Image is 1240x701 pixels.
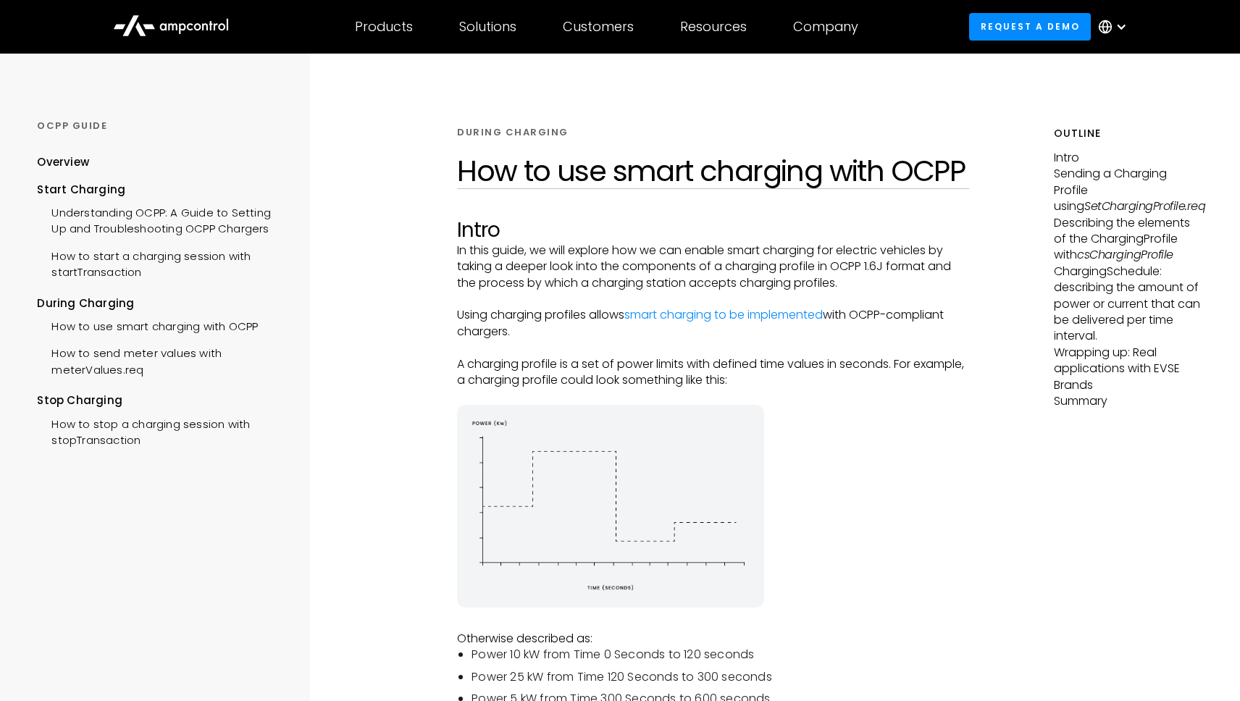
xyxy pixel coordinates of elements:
[37,311,258,338] a: How to use smart charging with OCPP
[457,291,968,307] p: ‍
[1054,215,1202,264] p: Describing the elements of the ChargingProfile with
[1054,264,1202,345] p: ChargingSchedule: describing the amount of power or current that can be delivered per time interval.
[37,241,285,285] a: How to start a charging session with startTransaction
[457,356,968,389] p: A charging profile is a set of power limits with defined time values in seconds. For example, a c...
[457,126,569,139] div: DURING CHARGING
[459,19,516,35] div: Solutions
[1077,246,1173,263] em: csChargingProfile
[37,119,285,133] div: OCPP GUIDE
[1054,345,1202,393] p: Wrapping up: Real applications with EVSE Brands
[969,13,1091,40] a: Request a demo
[37,409,285,453] a: How to stop a charging session with stopTransaction
[37,295,285,311] div: During Charging
[457,218,968,243] h2: Intro
[1054,126,1202,141] h5: Outline
[355,19,413,35] div: Products
[37,393,285,408] div: Stop Charging
[472,647,968,663] li: Power 10 kW from Time 0 Seconds to 120 seconds
[37,198,285,241] a: Understanding OCPP: A Guide to Setting Up and Troubleshooting OCPP Chargers
[457,340,968,356] p: ‍
[793,19,858,35] div: Company
[37,154,89,181] a: Overview
[457,388,968,404] p: ‍
[457,307,968,340] p: Using charging profiles allows with OCPP-compliant chargers.
[1054,150,1202,166] p: Intro
[37,182,285,198] div: Start Charging
[37,154,89,170] div: Overview
[1054,166,1202,214] p: Sending a Charging Profile using
[680,19,747,35] div: Resources
[563,19,634,35] div: Customers
[457,631,968,647] p: Otherwise described as:
[37,338,285,382] a: How to send meter values with meterValues.req
[457,405,764,608] img: energy diagram
[1084,198,1205,214] em: SetChargingProfile.req
[472,669,968,685] li: Power 25 kW from Time 120 Seconds to 300 seconds
[1054,393,1202,409] p: Summary
[457,615,968,631] p: ‍
[624,306,823,323] a: smart charging to be implemented
[457,243,968,291] p: In this guide, we will explore how we can enable smart charging for electric vehicles by taking a...
[457,154,968,188] h1: How to use smart charging with OCPP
